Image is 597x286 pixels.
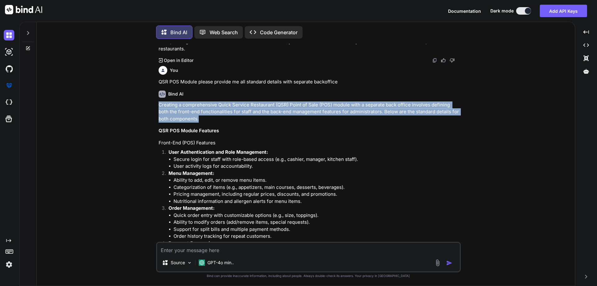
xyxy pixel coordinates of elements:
strong: User Authentication and Role Management: [169,149,268,155]
button: Documentation [448,8,481,14]
img: GPT-4o mini [199,260,205,266]
li: Ability to add, edit, or remove menu items. [174,177,460,184]
img: like [441,58,446,63]
span: Dark mode [490,8,514,14]
h4: Front-End (POS) Features [159,139,460,147]
img: dislike [450,58,455,63]
img: copy [432,58,437,63]
strong: Order Management: [169,205,215,211]
strong: Menu Management: [169,170,214,176]
button: Add API Keys [540,5,587,17]
li: Support for split bills and multiple payment methods. [174,226,460,233]
li: Quick order entry with customizable options (e.g., size, toppings). [174,212,460,219]
li: Ability to modify orders (add/remove items, special requests). [174,219,460,226]
p: GPT-4o min.. [207,260,234,266]
h6: Bind AI [168,91,183,97]
p: Creating a comprehensive Quick Service Restaurant (QSR) Point of Sale (POS) module with a separat... [159,101,460,123]
p: Open in Editor [164,57,193,63]
p: Bind AI [170,29,187,36]
img: darkAi-studio [4,47,14,57]
p: Web Search [210,29,238,36]
img: icon [446,260,452,266]
img: cloudideIcon [4,97,14,108]
li: Categorization of items (e.g., appetizers, main courses, desserts, beverages). [174,184,460,191]
img: Bind AI [5,5,42,14]
img: darkChat [4,30,14,40]
p: Bind can provide inaccurate information, including about people. Always double-check its answers.... [156,274,461,278]
h6: You [170,67,178,73]
li: Order history tracking for repeat customers. [174,233,460,240]
img: settings [4,259,14,270]
img: githubDark [4,63,14,74]
p: Code Generator [260,29,298,36]
img: premium [4,80,14,91]
li: Pricing management, including regular prices, discounts, and promotions. [174,191,460,198]
p: QSR POS Module please provide me all standard details with separate backoffice [159,78,460,86]
strong: Payment Processing: [169,240,217,246]
img: Pick Models [187,260,192,265]
p: Source [171,260,185,266]
li: User activity logs for accountability. [174,163,460,170]
li: Nutritional information and allergen alerts for menu items. [174,198,460,205]
li: Secure login for staff with role-based access (e.g., cashier, manager, kitchen staff). [174,156,460,163]
img: attachment [434,259,441,266]
h3: QSR POS Module Features [159,127,460,134]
